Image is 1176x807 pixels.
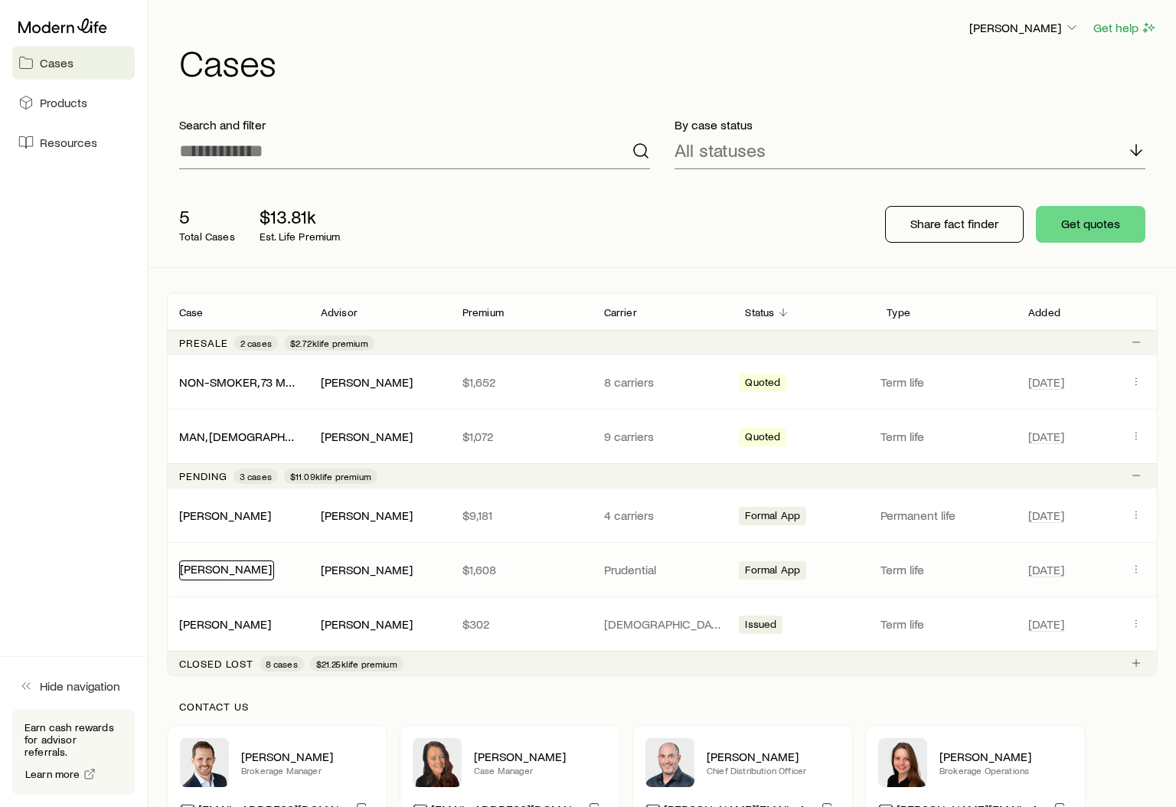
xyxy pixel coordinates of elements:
span: $11.09k life premium [290,470,371,482]
span: [DATE] [1028,508,1064,523]
div: NON-SMOKER, 73 MAN [179,374,296,390]
p: Pending [179,470,227,482]
p: 5 [179,206,235,227]
p: Term life [880,374,1010,390]
div: [PERSON_NAME] [321,374,413,390]
a: MAN, [DEMOGRAPHIC_DATA] SMOKER [179,429,384,443]
p: $1,652 [462,374,580,390]
p: Permanent life [880,508,1010,523]
span: Resources [40,135,97,150]
p: Presale [179,337,228,349]
p: Closed lost [179,658,253,670]
p: Advisor [321,306,358,319]
p: $1,072 [462,429,580,444]
span: Learn more [25,769,80,779]
p: Term life [880,429,1010,444]
button: Get quotes [1036,206,1145,243]
p: Added [1028,306,1060,319]
span: 2 cases [240,337,272,349]
p: By case status [675,117,1145,132]
p: Type [887,306,910,319]
p: Status [745,306,774,319]
span: Quoted [745,430,780,446]
div: Earn cash rewards for advisor referrals.Learn more [12,709,135,795]
div: [PERSON_NAME] [179,560,274,580]
img: Dan Pierson [645,738,694,787]
div: [PERSON_NAME] [321,562,413,578]
h1: Cases [179,44,1158,80]
a: [PERSON_NAME] [179,508,271,522]
p: $1,608 [462,562,580,577]
p: 4 carriers [604,508,721,523]
p: All statuses [675,139,766,161]
span: Cases [40,55,73,70]
img: Ellen Wall [878,738,927,787]
p: [PERSON_NAME] [707,749,840,764]
p: Term life [880,562,1010,577]
p: $302 [462,616,580,632]
span: Formal App [745,564,800,580]
button: Hide navigation [12,669,135,703]
p: 9 carriers [604,429,721,444]
button: Get help [1093,19,1158,37]
span: 3 cases [240,470,272,482]
p: Brokerage Operations [939,764,1073,776]
p: Premium [462,306,504,319]
p: Carrier [604,306,637,319]
span: Products [40,95,87,110]
p: [PERSON_NAME] [939,749,1073,764]
a: Products [12,86,135,119]
span: [DATE] [1028,562,1064,577]
p: [PERSON_NAME] [474,749,607,764]
p: Contact us [179,701,1145,713]
p: Chief Distribution Officer [707,764,840,776]
p: Prudential [604,562,721,577]
div: Client cases [167,292,1158,676]
span: [DATE] [1028,374,1064,390]
p: Share fact finder [910,216,998,231]
span: Quoted [745,376,780,392]
span: Issued [745,618,776,634]
a: [PERSON_NAME] [179,616,271,631]
button: Share fact finder [885,206,1024,243]
p: [DEMOGRAPHIC_DATA] General [604,616,721,632]
p: Total Cases [179,230,235,243]
p: Brokerage Manager [241,764,374,776]
img: Nick Weiler [180,738,229,787]
a: NON-SMOKER, 73 MAN [179,374,302,389]
div: [PERSON_NAME] [321,508,413,524]
span: $21.25k life premium [316,658,397,670]
span: $2.72k life premium [290,337,368,349]
div: [PERSON_NAME] [179,616,271,632]
p: Est. Life Premium [260,230,341,243]
p: Search and filter [179,117,650,132]
p: $9,181 [462,508,580,523]
p: $13.81k [260,206,341,227]
p: [PERSON_NAME] [241,749,374,764]
a: [PERSON_NAME] [180,561,272,576]
p: Term life [880,616,1010,632]
div: MAN, [DEMOGRAPHIC_DATA] SMOKER [179,429,296,445]
div: [PERSON_NAME] [321,616,413,632]
a: Cases [12,46,135,80]
p: 8 carriers [604,374,721,390]
p: Case Manager [474,764,607,776]
a: Resources [12,126,135,159]
img: Abby McGuigan [413,738,462,787]
p: Earn cash rewards for advisor referrals. [24,721,122,758]
span: 8 cases [266,658,298,670]
button: [PERSON_NAME] [969,19,1080,38]
p: [PERSON_NAME] [969,20,1080,35]
div: [PERSON_NAME] [179,508,271,524]
span: Hide navigation [40,678,120,694]
div: [PERSON_NAME] [321,429,413,445]
span: Formal App [745,509,800,525]
p: Case [179,306,204,319]
span: [DATE] [1028,429,1064,444]
span: [DATE] [1028,616,1064,632]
